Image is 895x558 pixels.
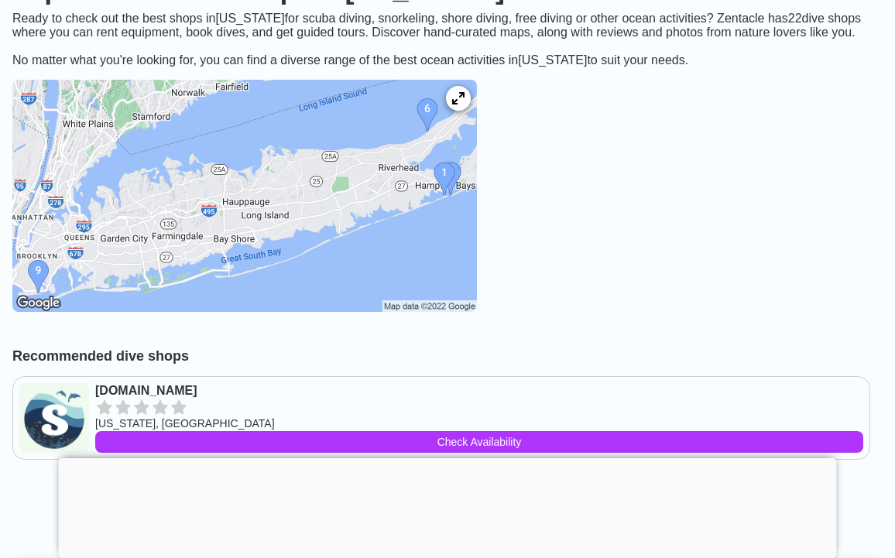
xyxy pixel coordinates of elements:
[95,383,863,399] a: [DOMAIN_NAME]
[12,80,477,312] img: New York dive site map
[95,416,863,431] div: [US_STATE], [GEOGRAPHIC_DATA]
[12,339,883,365] h2: Recommended dive shops
[19,383,89,453] img: Scuba.com
[59,458,837,554] iframe: Advertisement
[95,431,863,453] a: Check Availability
